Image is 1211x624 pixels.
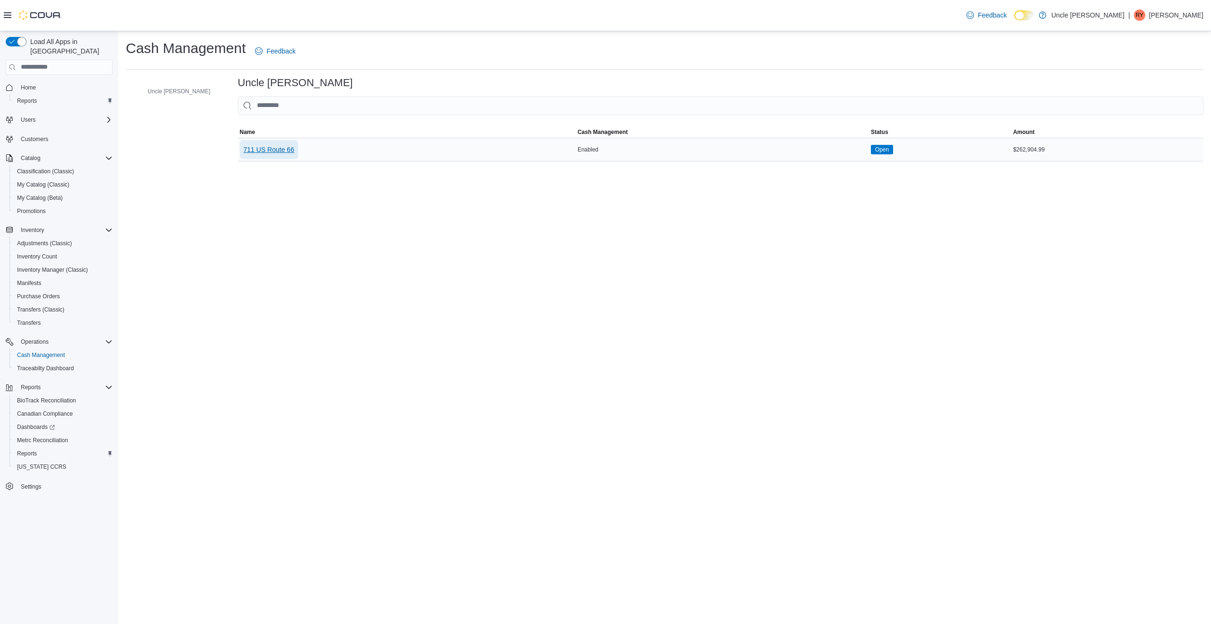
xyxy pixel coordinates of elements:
span: Classification (Classic) [13,166,113,177]
span: Adjustments (Classic) [13,238,113,249]
span: Reports [13,95,113,107]
span: Status [871,128,888,136]
span: Promotions [17,207,46,215]
a: Inventory Manager (Classic) [13,264,92,276]
span: BioTrack Reconciliation [17,397,76,404]
a: Home [17,82,40,93]
button: Classification (Classic) [9,165,116,178]
span: Purchase Orders [17,293,60,300]
a: Traceabilty Dashboard [13,363,78,374]
input: Dark Mode [1014,10,1034,20]
button: Operations [17,336,53,348]
span: Catalog [21,154,40,162]
h3: Uncle [PERSON_NAME] [238,77,353,89]
span: Uncle [PERSON_NAME] [148,88,211,95]
span: Load All Apps in [GEOGRAPHIC_DATA] [26,37,113,56]
span: My Catalog (Classic) [13,179,113,190]
a: Inventory Count [13,251,61,262]
button: Cash Management [576,126,869,138]
a: My Catalog (Classic) [13,179,73,190]
button: Manifests [9,276,116,290]
button: Name [238,126,576,138]
div: $262,904.99 [1011,144,1203,155]
span: Customers [17,133,113,145]
span: Traceabilty Dashboard [13,363,113,374]
span: Manifests [13,277,113,289]
button: Metrc Reconciliation [9,434,116,447]
span: Inventory Manager (Classic) [13,264,113,276]
button: Inventory [17,224,48,236]
button: Transfers (Classic) [9,303,116,316]
button: Inventory [2,223,116,237]
span: BioTrack Reconciliation [13,395,113,406]
span: Home [17,81,113,93]
span: Home [21,84,36,91]
a: Manifests [13,277,45,289]
a: Transfers (Classic) [13,304,68,315]
button: Catalog [2,152,116,165]
span: Reports [17,97,37,105]
span: Transfers [13,317,113,329]
span: Promotions [13,205,113,217]
a: Settings [17,481,45,492]
button: Home [2,80,116,94]
img: Cova [19,10,61,20]
button: Reports [9,94,116,107]
h1: Cash Management [126,39,246,58]
button: Users [2,113,116,126]
a: Metrc Reconciliation [13,435,72,446]
a: Dashboards [13,421,59,433]
button: Reports [17,382,44,393]
a: Dashboards [9,420,116,434]
span: [US_STATE] CCRS [17,463,66,471]
button: Users [17,114,39,125]
span: Settings [21,483,41,490]
span: Canadian Compliance [17,410,73,418]
div: Enabled [576,144,869,155]
span: Inventory Count [17,253,57,260]
span: Users [17,114,113,125]
span: Transfers (Classic) [13,304,113,315]
span: My Catalog (Beta) [17,194,63,202]
button: Reports [9,447,116,460]
span: My Catalog (Classic) [17,181,70,188]
span: Cash Management [17,351,65,359]
span: RY [1136,9,1143,21]
span: Metrc Reconciliation [13,435,113,446]
a: Classification (Classic) [13,166,78,177]
button: [US_STATE] CCRS [9,460,116,473]
span: Cash Management [578,128,628,136]
span: Users [21,116,35,124]
span: Adjustments (Classic) [17,240,72,247]
span: Metrc Reconciliation [17,437,68,444]
a: Adjustments (Classic) [13,238,76,249]
button: Adjustments (Classic) [9,237,116,250]
button: Cash Management [9,348,116,362]
button: Transfers [9,316,116,330]
button: Reports [2,381,116,394]
button: Customers [2,132,116,146]
span: Operations [17,336,113,348]
p: Uncle [PERSON_NAME] [1051,9,1124,21]
span: Catalog [17,152,113,164]
span: Amount [1013,128,1035,136]
div: Roy Yates [1134,9,1145,21]
button: Inventory Count [9,250,116,263]
span: Open [871,145,893,154]
p: | [1128,9,1130,21]
span: Purchase Orders [13,291,113,302]
span: Inventory Manager (Classic) [17,266,88,274]
a: Canadian Compliance [13,408,77,419]
button: Uncle [PERSON_NAME] [134,86,214,97]
button: Catalog [17,152,44,164]
a: Transfers [13,317,44,329]
span: Feedback [978,10,1007,20]
a: Reports [13,448,41,459]
span: Reports [17,450,37,457]
button: Amount [1011,126,1203,138]
span: Customers [21,135,48,143]
p: [PERSON_NAME] [1149,9,1203,21]
nav: Complex example [6,77,113,518]
a: Promotions [13,205,50,217]
span: My Catalog (Beta) [13,192,113,204]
